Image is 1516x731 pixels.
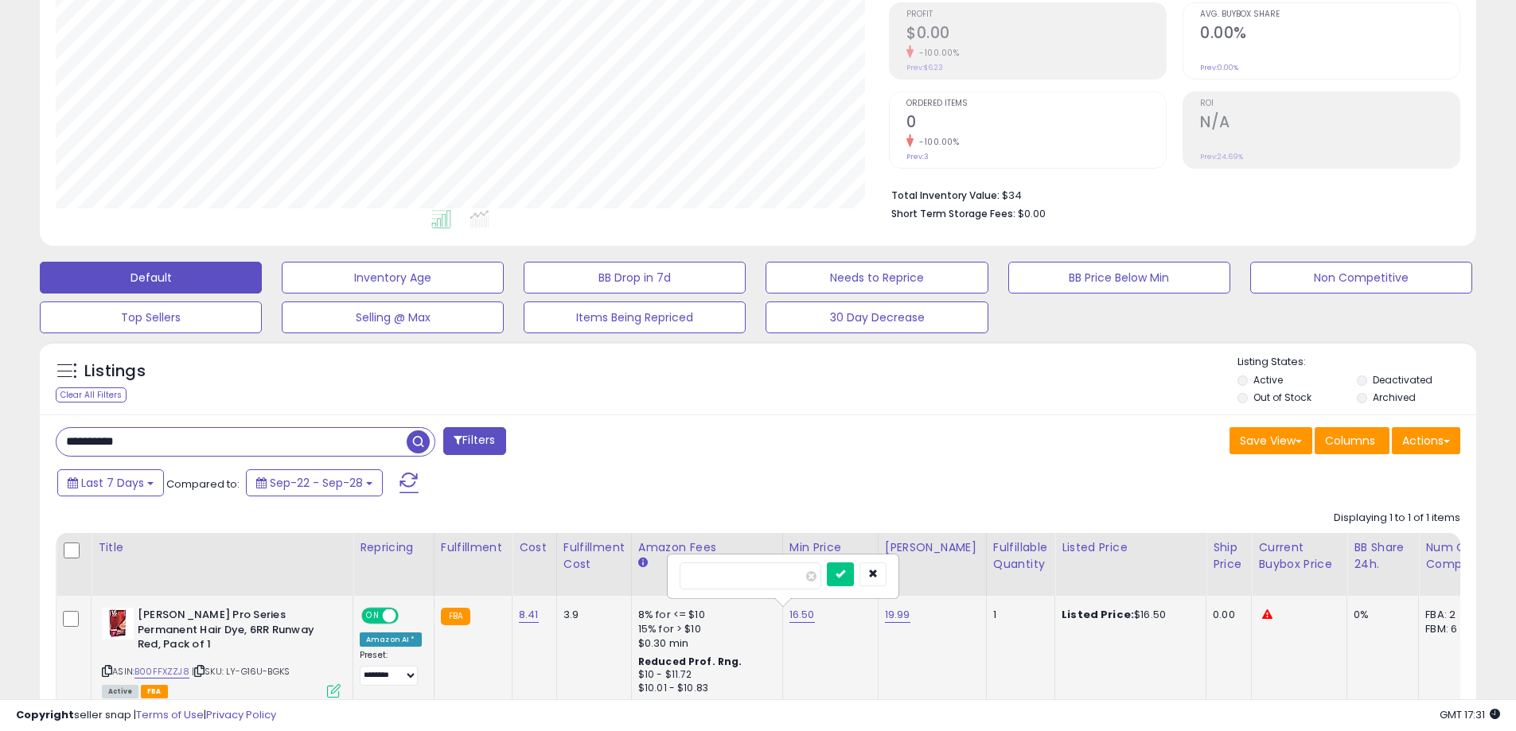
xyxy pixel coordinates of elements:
b: [PERSON_NAME] Pro Series Permanent Hair Dye, 6RR Runway Red, Pack of 1 [138,608,331,656]
div: 0% [1354,608,1406,622]
button: Columns [1315,427,1389,454]
strong: Copyright [16,707,74,722]
label: Deactivated [1373,373,1432,387]
div: Title [98,539,346,556]
div: Ship Price [1213,539,1245,573]
button: Non Competitive [1250,262,1472,294]
button: Filters [443,427,505,455]
span: Compared to: [166,476,240,492]
div: Amazon Fees [638,539,776,556]
span: Last 7 Days [81,475,144,491]
span: All listings currently available for purchase on Amazon [102,685,138,698]
b: Listed Price: [1062,607,1134,622]
div: 8% for <= $10 [638,608,770,622]
div: ASIN: [102,608,341,696]
span: Sep-22 - Sep-28 [270,475,363,491]
div: Repricing [360,539,427,556]
button: Selling @ Max [282,301,504,333]
div: $0.30 min [638,636,770,651]
span: Columns [1325,433,1375,449]
small: Prev: 3 [906,152,929,161]
a: B00FFXZZJ8 [134,665,189,679]
span: Profit [906,10,1166,19]
div: 0.00 [1213,608,1239,622]
button: 30 Day Decrease [766,301,988,333]
small: FBA [441,608,470,625]
p: Listing States: [1237,355,1476,370]
a: Terms of Use [136,707,204,722]
span: $0.00 [1018,206,1046,221]
button: Last 7 Days [57,469,164,496]
div: [PERSON_NAME] [885,539,980,556]
div: 3.9 [563,608,619,622]
div: 15% for > $10 [638,622,770,636]
span: ON [363,609,383,623]
div: $10.01 - $10.83 [638,682,770,695]
div: Fulfillment [441,539,505,556]
span: Ordered Items [906,99,1166,108]
button: BB Drop in 7d [524,262,746,294]
div: Min Price [789,539,871,556]
h2: $0.00 [906,24,1166,45]
div: Fulfillable Quantity [993,539,1048,573]
div: Cost [519,539,550,556]
button: Top Sellers [40,301,262,333]
button: Default [40,262,262,294]
div: Num of Comp. [1425,539,1483,573]
div: 1 [993,608,1042,622]
a: Privacy Policy [206,707,276,722]
div: Fulfillment Cost [563,539,625,573]
li: $34 [891,185,1448,204]
span: ROI [1200,99,1459,108]
a: 19.99 [885,607,910,623]
span: Avg. Buybox Share [1200,10,1459,19]
div: Listed Price [1062,539,1199,556]
span: | SKU: LY-G16U-BGKS [192,665,290,678]
button: Save View [1230,427,1312,454]
div: BB Share 24h. [1354,539,1412,573]
button: Needs to Reprice [766,262,988,294]
img: 51A9InvQ0hL._SL40_.jpg [102,608,134,640]
b: Reduced Prof. Rng. [638,655,742,668]
small: Amazon Fees. [638,556,648,570]
label: Active [1253,373,1283,387]
div: seller snap | | [16,708,276,723]
small: -100.00% [914,136,959,148]
b: Total Inventory Value: [891,189,1000,202]
a: 16.50 [789,607,815,623]
b: Short Term Storage Fees: [891,207,1015,220]
span: FBA [141,685,168,698]
span: OFF [396,609,422,623]
small: Prev: $6.23 [906,63,943,72]
div: $10 - $11.72 [638,668,770,682]
small: Prev: 0.00% [1200,63,1238,72]
small: Prev: 24.69% [1200,152,1243,161]
div: Clear All Filters [56,387,127,402]
div: Current Buybox Price [1258,539,1340,573]
button: Inventory Age [282,262,504,294]
div: FBA: 2 [1425,608,1478,622]
div: $16.50 [1062,608,1194,622]
small: -100.00% [914,47,959,59]
label: Archived [1373,391,1416,404]
button: BB Price Below Min [1008,262,1230,294]
button: Items Being Repriced [524,301,746,333]
a: 8.41 [519,607,539,623]
button: Sep-22 - Sep-28 [246,469,383,496]
h2: N/A [1200,113,1459,134]
div: Preset: [360,650,422,686]
span: 2025-10-6 17:31 GMT [1440,707,1500,722]
h5: Listings [84,360,146,383]
button: Actions [1392,427,1460,454]
h2: 0.00% [1200,24,1459,45]
h2: 0 [906,113,1166,134]
label: Out of Stock [1253,391,1311,404]
div: Displaying 1 to 1 of 1 items [1334,511,1460,526]
div: Amazon AI * [360,632,422,647]
div: FBM: 6 [1425,622,1478,636]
